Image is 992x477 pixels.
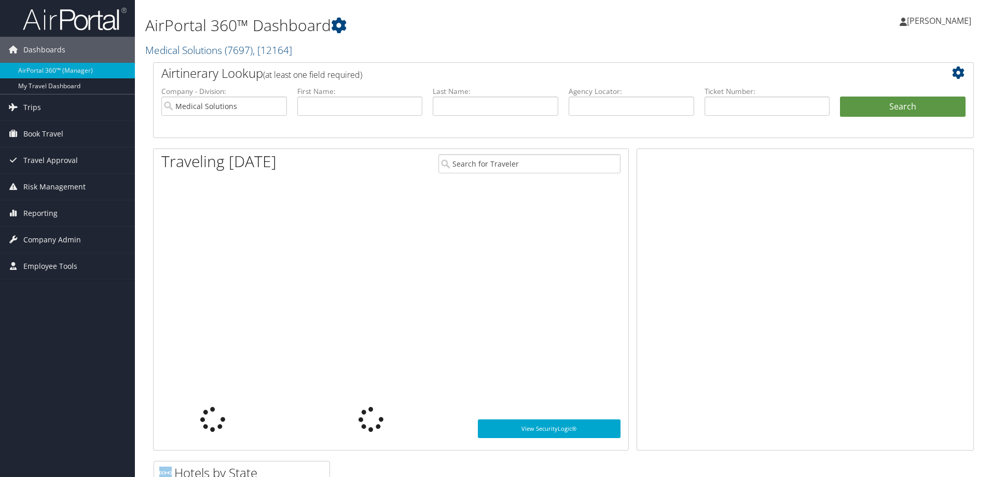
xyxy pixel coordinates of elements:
[433,86,558,97] label: Last Name:
[23,174,86,200] span: Risk Management
[23,7,127,31] img: airportal-logo.png
[840,97,966,117] button: Search
[253,43,292,57] span: , [ 12164 ]
[23,37,65,63] span: Dashboards
[263,69,362,80] span: (at least one field required)
[23,147,78,173] span: Travel Approval
[478,419,621,438] a: View SecurityLogic®
[900,5,982,36] a: [PERSON_NAME]
[145,15,703,36] h1: AirPortal 360™ Dashboard
[145,43,292,57] a: Medical Solutions
[23,121,63,147] span: Book Travel
[569,86,694,97] label: Agency Locator:
[23,227,81,253] span: Company Admin
[161,64,897,82] h2: Airtinerary Lookup
[907,15,971,26] span: [PERSON_NAME]
[23,253,77,279] span: Employee Tools
[225,43,253,57] span: ( 7697 )
[23,94,41,120] span: Trips
[438,154,621,173] input: Search for Traveler
[161,151,277,172] h1: Traveling [DATE]
[23,200,58,226] span: Reporting
[297,86,423,97] label: First Name:
[161,86,287,97] label: Company - Division:
[705,86,830,97] label: Ticket Number:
